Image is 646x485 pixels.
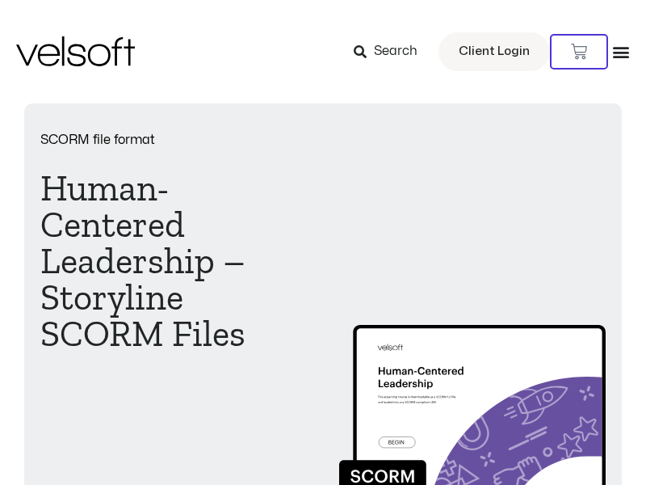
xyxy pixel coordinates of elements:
[459,41,530,62] span: Client Login
[354,38,429,65] a: Search
[438,32,550,71] a: Client Login
[40,133,307,146] p: SCORM file format
[40,171,307,352] h1: Human-Centered Leadership – Storyline SCORM Files
[612,43,630,61] div: Menu Toggle
[374,41,417,62] span: Search
[16,36,135,66] img: Velsoft Training Materials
